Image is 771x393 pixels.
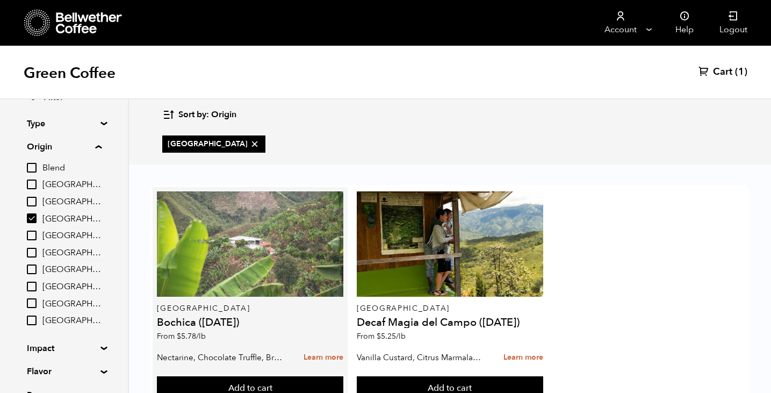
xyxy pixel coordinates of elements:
input: [GEOGRAPHIC_DATA] [27,180,37,189]
h4: Bochica ([DATE]) [157,317,343,328]
bdi: 5.78 [177,331,206,341]
summary: Type [27,117,101,130]
p: Nectarine, Chocolate Truffle, Brown Sugar [157,349,284,366]
span: From [157,331,206,341]
span: [GEOGRAPHIC_DATA] [42,298,102,310]
span: [GEOGRAPHIC_DATA] [42,281,102,293]
span: Blend [42,162,102,174]
input: [GEOGRAPHIC_DATA] [27,282,37,291]
span: $ [377,331,381,341]
span: [GEOGRAPHIC_DATA] [42,179,102,191]
a: Cart (1) [698,66,747,78]
input: [GEOGRAPHIC_DATA] [27,248,37,258]
summary: Origin [27,140,102,153]
span: [GEOGRAPHIC_DATA] [42,315,102,327]
span: Sort by: Origin [178,109,236,121]
span: /lb [196,331,206,341]
a: Learn more [304,346,343,369]
span: [GEOGRAPHIC_DATA] [42,230,102,242]
span: [GEOGRAPHIC_DATA] [42,213,102,225]
input: [GEOGRAPHIC_DATA] [27,298,37,308]
span: From [357,331,406,341]
input: [GEOGRAPHIC_DATA] [27,197,37,206]
span: [GEOGRAPHIC_DATA] [42,264,102,276]
p: [GEOGRAPHIC_DATA] [157,305,343,312]
p: [GEOGRAPHIC_DATA] [357,305,543,312]
span: Cart [713,66,732,78]
button: Sort by: Origin [162,102,236,127]
input: Blend [27,163,37,173]
input: [GEOGRAPHIC_DATA] [27,265,37,274]
span: $ [177,331,181,341]
input: [GEOGRAPHIC_DATA] [27,231,37,240]
h4: Decaf Magia del Campo ([DATE]) [357,317,543,328]
span: [GEOGRAPHIC_DATA] [42,247,102,259]
p: Vanilla Custard, Citrus Marmalade, Caramel [357,349,484,366]
input: [GEOGRAPHIC_DATA] [27,316,37,325]
bdi: 5.25 [377,331,406,341]
span: (1) [735,66,747,78]
span: /lb [396,331,406,341]
input: [GEOGRAPHIC_DATA] [27,213,37,223]
span: [GEOGRAPHIC_DATA] [42,196,102,208]
h1: Green Coffee [24,63,116,83]
summary: Impact [27,342,101,355]
summary: Flavor [27,365,101,378]
a: Learn more [503,346,543,369]
span: [GEOGRAPHIC_DATA] [168,139,260,149]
